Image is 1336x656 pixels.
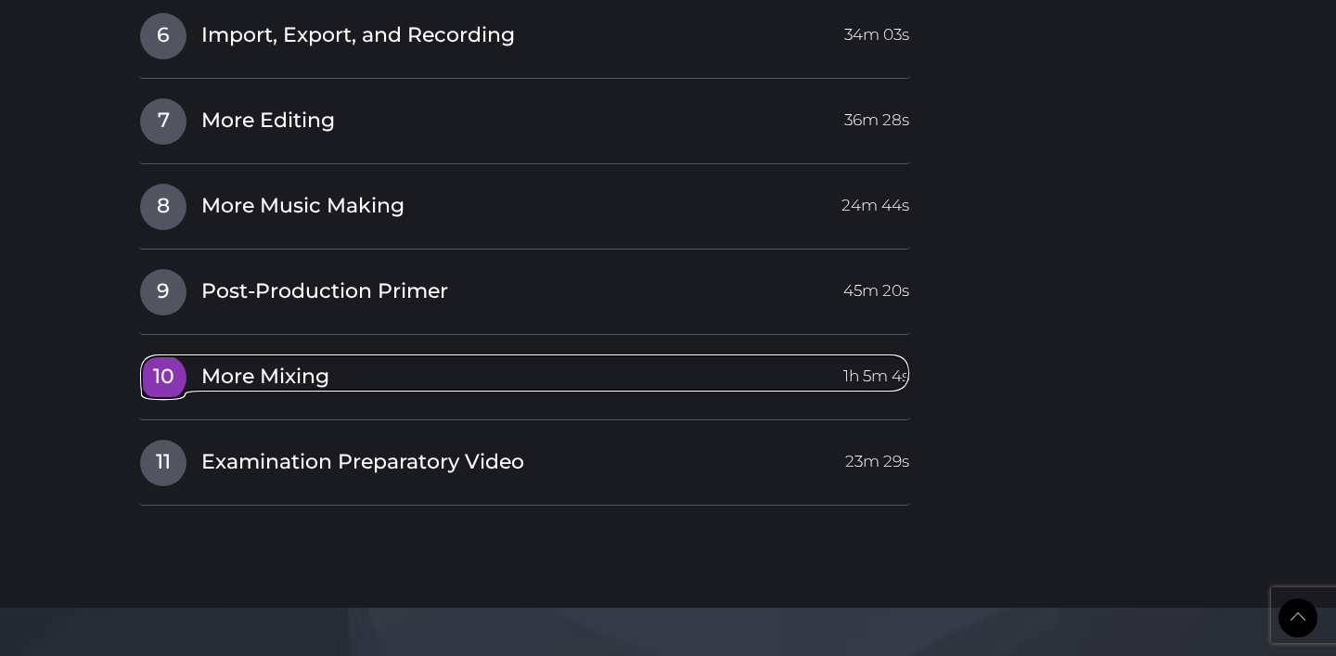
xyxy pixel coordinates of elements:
span: 7 [140,98,186,145]
a: 9Post-Production Primer45m 20s [139,268,910,307]
a: 7More Editing36m 28s [139,97,910,136]
span: 45m 20s [843,269,909,302]
span: Import, Export, and Recording [201,21,515,50]
span: 6 [140,13,186,59]
span: 8 [140,184,186,230]
span: 11 [140,440,186,486]
span: 24m 44s [841,184,909,217]
span: More Editing [201,107,335,135]
span: More Mixing [201,363,329,392]
span: Examination Preparatory Video [201,448,524,477]
span: 1h 5m 4s [843,354,909,388]
span: 10 [140,354,186,401]
a: 10More Mixing1h 5m 4s [139,354,910,392]
span: More Music Making [201,192,405,221]
a: 6Import, Export, and Recording34m 03s [139,12,910,51]
span: Post-Production Primer [201,277,448,306]
a: 11Examination Preparatory Video23m 29s [139,439,910,478]
span: 9 [140,269,186,315]
span: 23m 29s [845,440,909,473]
span: 34m 03s [844,13,909,46]
a: Back to Top [1278,598,1317,637]
a: 8More Music Making24m 44s [139,183,910,222]
span: 36m 28s [844,98,909,132]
